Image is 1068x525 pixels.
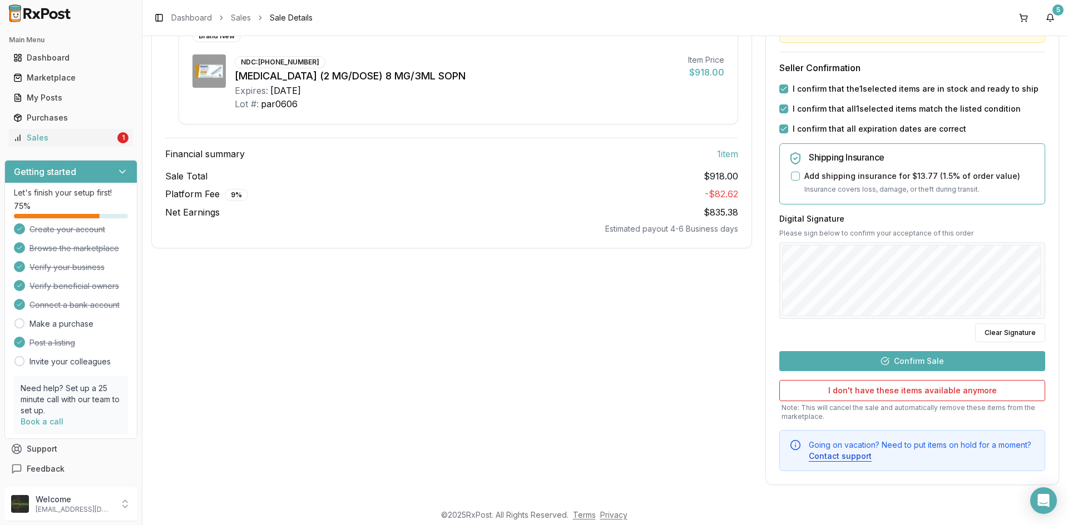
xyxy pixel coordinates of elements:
p: [EMAIL_ADDRESS][DOMAIN_NAME] [36,505,113,514]
button: Sales1 [4,129,137,147]
span: 1 item [717,147,738,161]
img: RxPost Logo [4,4,76,22]
button: Support [4,439,137,459]
button: Clear Signature [975,323,1045,342]
p: Insurance covers loss, damage, or theft during transit. [804,184,1036,195]
a: My Posts [9,88,133,108]
button: 5 [1041,9,1059,27]
span: Feedback [27,463,65,474]
p: Note: This will cancel the sale and automatically remove these items from the marketplace. [779,403,1045,421]
label: I confirm that all 1 selected items match the listed condition [793,103,1021,114]
span: Verify your business [29,262,105,273]
span: $835.38 [704,207,738,218]
div: Lot #: [235,97,259,111]
h3: Getting started [14,165,76,178]
label: Add shipping insurance for $13.77 ( 1.5 % of order value) [804,171,1020,182]
div: Expires: [235,84,268,97]
div: $918.00 [688,66,724,79]
div: [DATE] [270,84,301,97]
div: Item Price [688,54,724,66]
h3: Seller Confirmation [779,61,1045,74]
img: Ozempic (2 MG/DOSE) 8 MG/3ML SOPN [192,54,226,88]
p: Need help? Set up a 25 minute call with our team to set up. [21,383,121,416]
span: - $82.62 [705,188,738,199]
nav: breadcrumb [171,12,313,23]
span: Financial summary [165,147,245,161]
p: Please sign below to confirm your acceptance of this order [779,229,1045,238]
a: Privacy [600,510,627,519]
span: Browse the marketplace [29,243,119,254]
div: My Posts [13,92,128,103]
div: Going on vacation? Need to put items on hold for a moment? [809,439,1036,462]
span: 75 % [14,201,31,212]
a: Dashboard [171,12,212,23]
img: User avatar [11,495,29,513]
div: NDC: [PHONE_NUMBER] [235,56,325,68]
a: Invite your colleagues [29,356,111,367]
button: Dashboard [4,49,137,67]
span: Platform Fee [165,187,248,201]
button: Confirm Sale [779,351,1045,371]
a: Terms [573,510,596,519]
a: Sales [231,12,251,23]
h3: Digital Signature [779,213,1045,224]
span: Verify beneficial owners [29,281,119,292]
button: I don't have these items available anymore [779,380,1045,401]
h5: Shipping Insurance [809,153,1036,162]
button: Contact support [809,451,872,462]
div: Marketplace [13,72,128,83]
div: Open Intercom Messenger [1030,487,1057,514]
a: Book a call [21,417,63,426]
h2: Main Menu [9,36,133,44]
div: Purchases [13,112,128,123]
div: Brand New [192,30,241,42]
span: Post a listing [29,337,75,348]
button: My Posts [4,89,137,107]
p: Welcome [36,494,113,505]
a: Sales1 [9,128,133,148]
div: Sales [13,132,115,143]
div: par0606 [261,97,298,111]
a: Purchases [9,108,133,128]
a: Make a purchase [29,318,93,329]
div: 9 % [225,189,248,201]
span: Create your account [29,224,105,235]
span: Sale Total [165,169,207,183]
label: I confirm that the 1 selected items are in stock and ready to ship [793,83,1039,94]
span: $918.00 [704,169,738,183]
a: Dashboard [9,48,133,68]
button: Feedback [4,459,137,479]
a: Marketplace [9,68,133,88]
div: [MEDICAL_DATA] (2 MG/DOSE) 8 MG/3ML SOPN [235,68,679,84]
div: 5 [1052,4,1064,16]
span: Sale Details [270,12,313,23]
div: 1 [117,132,128,143]
span: Connect a bank account [29,299,120,311]
button: Purchases [4,109,137,127]
span: Net Earnings [165,206,220,219]
div: Estimated payout 4-6 Business days [165,223,738,234]
p: Let's finish your setup first! [14,187,128,198]
label: I confirm that all expiration dates are correct [793,123,966,134]
button: Marketplace [4,69,137,87]
div: Dashboard [13,52,128,63]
